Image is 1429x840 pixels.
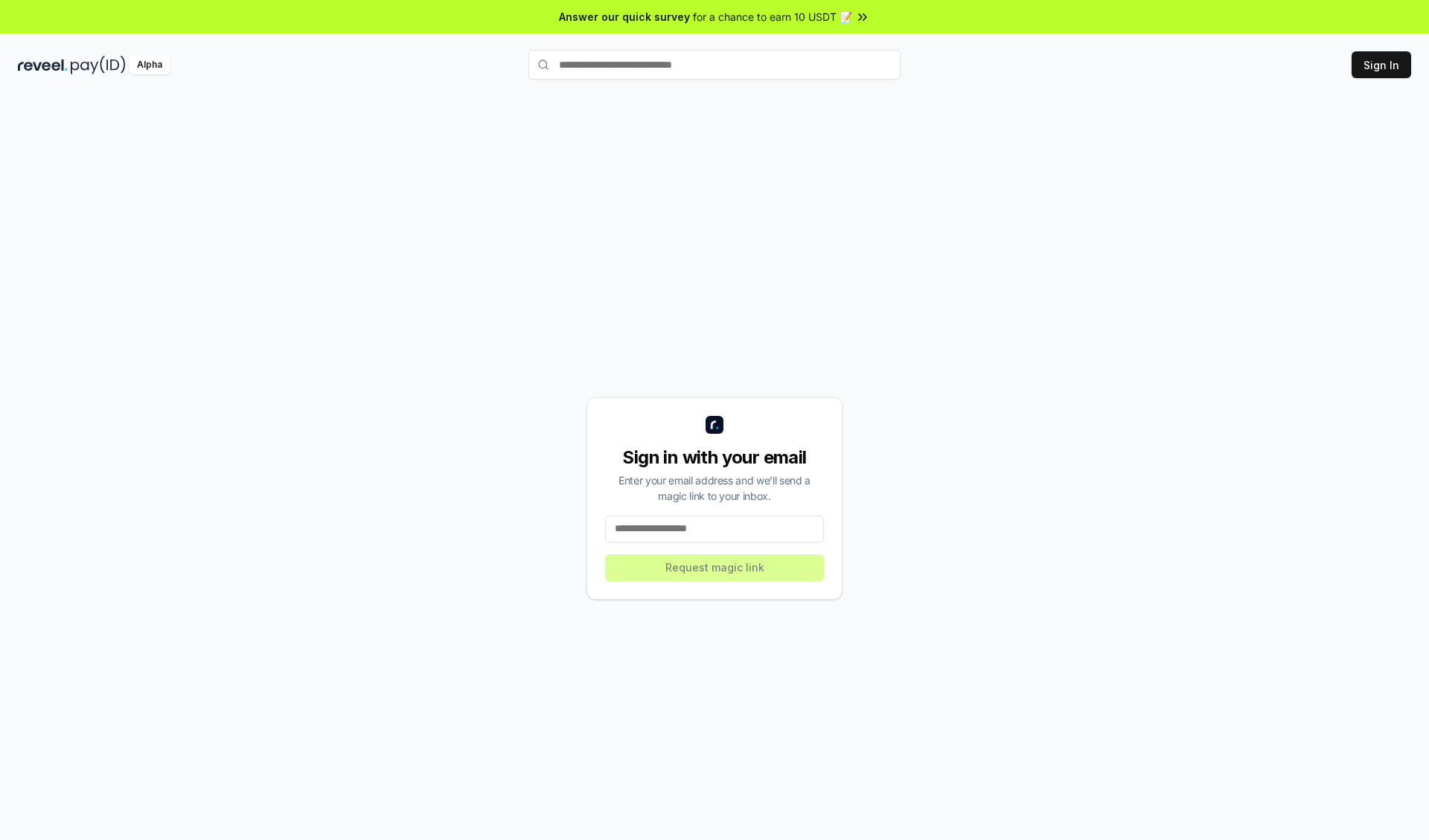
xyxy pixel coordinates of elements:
div: Sign in with your email [605,446,824,469]
div: Alpha [129,56,170,74]
button: Sign In [1352,51,1411,78]
img: pay_id [71,56,126,74]
img: reveel_dark [18,56,68,74]
img: logo_small [706,416,723,434]
span: for a chance to earn 10 USDT 📝 [693,9,852,25]
div: Enter your email address and we’ll send a magic link to your inbox. [605,472,824,504]
span: Answer our quick survey [559,9,690,25]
